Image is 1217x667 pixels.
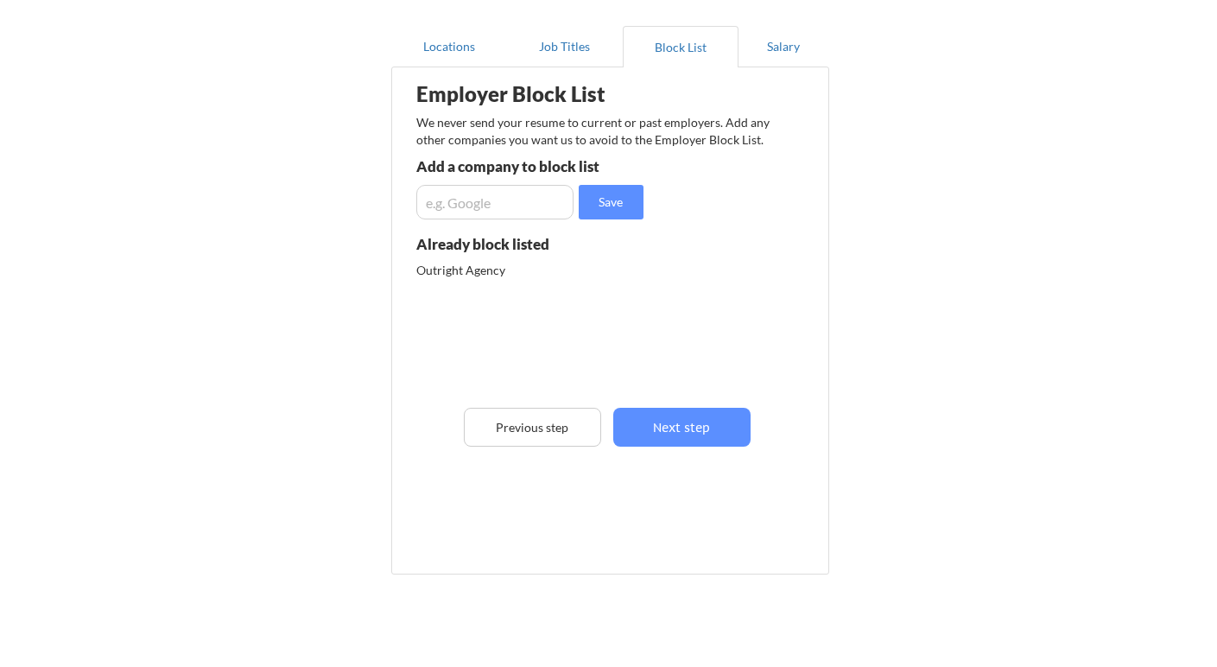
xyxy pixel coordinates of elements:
[391,26,507,67] button: Locations
[579,185,643,219] button: Save
[613,408,751,447] button: Next step
[416,159,669,174] div: Add a company to block list
[416,114,780,148] div: We never send your resume to current or past employers. Add any other companies you want us to av...
[464,408,601,447] button: Previous step
[416,262,599,279] div: Outright Agency
[416,185,574,219] input: e.g. Google
[507,26,623,67] button: Job Titles
[416,237,609,251] div: Already block listed
[416,84,688,105] div: Employer Block List
[623,26,738,67] button: Block List
[738,26,829,67] button: Salary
